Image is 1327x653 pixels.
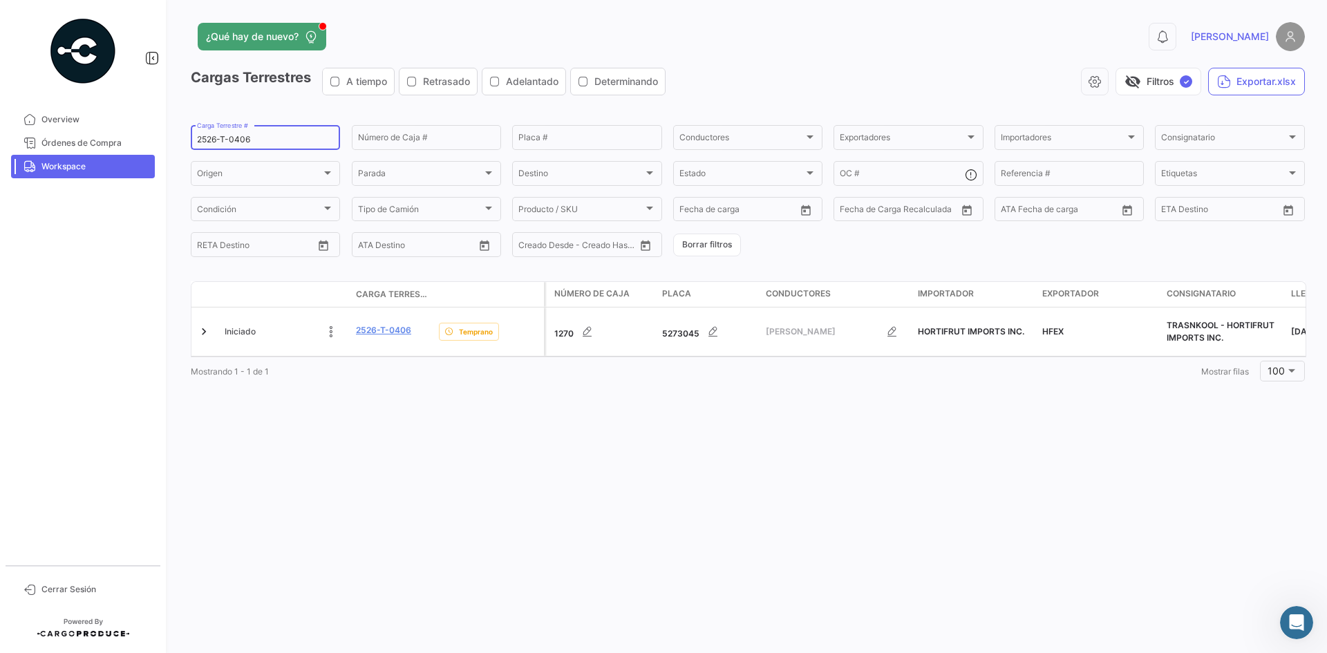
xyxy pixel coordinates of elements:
h1: Operator [67,6,116,16]
button: Inicio [216,8,243,35]
span: Importadores [1001,135,1125,144]
textarea: Escribe un mensaje... [12,424,265,447]
img: Profile image for Operator [39,10,62,32]
span: Temprano [459,326,493,337]
div: Las respuestas te llegarán aquí y por correo electrónico:✉️[PERSON_NAME][EMAIL_ADDRESS][PERSON_NA... [11,35,227,153]
div: Operador agregado [22,269,117,283]
button: A tiempo [323,68,394,95]
span: Conductores [679,135,804,144]
span: HORTIFRUT IMPORTS INC. [918,326,1024,337]
button: Open calendar [635,235,656,256]
input: Hasta [714,207,769,216]
button: Start recording [88,453,99,464]
div: gracias cree que tan bien me pueda a gregar el operador [PERSON_NAME] [PERSON_NAME] porfavor [61,310,254,350]
div: Andrielle dice… [11,216,265,261]
div: joined the conversation [77,187,218,199]
b: Andrielle [77,188,119,198]
div: Jose dice… [11,301,265,370]
button: Open calendar [957,200,977,220]
button: Adelantado [482,68,565,95]
span: Iniciado [225,325,256,338]
a: 2526-T-0406 [356,324,411,337]
span: Parada [358,171,482,180]
b: menos de 1 hora [34,133,125,144]
span: Condición [197,207,321,216]
span: Mostrando 1 - 1 de 1 [191,366,269,377]
input: Creado Hasta [579,242,634,252]
button: Open calendar [474,235,495,256]
datatable-header-cell: Carga Terrestre # [350,283,433,306]
span: Mostrar filas [1201,366,1249,377]
div: Andrielle • Hace 1h [22,403,104,411]
b: [PERSON_NAME][EMAIL_ADDRESS][PERSON_NAME][DOMAIN_NAME] [22,72,210,110]
span: Conductores [766,287,831,300]
span: Órdenes de Compra [41,137,149,149]
input: ATA Desde [358,242,400,252]
span: ✓ [1180,75,1192,88]
div: Las respuestas te llegarán aquí y por correo electrónico: ✉️ [22,44,216,111]
button: Selector de emoji [21,453,32,464]
input: Hasta [232,242,287,252]
span: Exportadores [840,135,964,144]
h3: Cargas Terrestres [191,68,670,95]
input: Desde [840,207,865,216]
input: Creado Desde [518,242,570,252]
span: Determinando [594,75,658,88]
datatable-header-cell: Exportador [1037,282,1161,307]
span: visibility_off [1124,73,1141,90]
span: Exportador [1042,287,1099,300]
input: ATA Hasta [410,242,465,252]
input: Hasta [874,207,930,216]
span: Número de Caja [554,287,630,300]
button: Enviar un mensaje… [237,447,259,469]
span: A tiempo [346,75,387,88]
datatable-header-cell: Placa [657,282,760,307]
input: Hasta [1196,207,1251,216]
p: El equipo también puede ayudar [67,16,212,37]
span: Overview [41,113,149,126]
div: Claro, operdor agregado [22,378,140,392]
div: gracias cree que tan bien me pueda a gregar el operador [PERSON_NAME] [PERSON_NAME] porfavor [50,301,265,359]
span: Consignatario [1167,287,1236,300]
button: Exportar.xlsx [1208,68,1305,95]
a: Workspace [11,155,155,178]
span: Workspace [41,160,149,173]
button: go back [9,8,35,35]
span: Cerrar Sesión [41,583,149,596]
span: Producto / SKU [518,207,643,216]
span: Destino [518,171,643,180]
div: Andrielle dice… [11,370,265,425]
button: Open calendar [796,200,816,220]
input: ATA Desde [1001,207,1043,216]
input: Desde [679,207,704,216]
span: ¿Qué hay de nuevo? [206,30,299,44]
button: Determinando [571,68,665,95]
button: Open calendar [313,235,334,256]
button: visibility_offFiltros✓ [1116,68,1201,95]
div: 5273045 [662,318,755,346]
div: Buenos [PERSON_NAME], un gusto saludarte [11,216,227,259]
iframe: Intercom live chat [1280,606,1313,639]
div: Operator dice… [11,35,265,164]
datatable-header-cell: Delay Status [433,289,544,300]
input: Desde [197,242,222,252]
span: Consignatario [1161,135,1286,144]
span: Importador [918,287,974,300]
div: 1270 [554,318,651,346]
datatable-header-cell: Importador [912,282,1037,307]
div: Profile image for Andrielle [59,186,73,200]
img: placeholder-user.png [1276,22,1305,51]
a: Overview [11,108,155,131]
div: Operador agregado [11,261,128,291]
div: Cerrar [243,8,267,33]
div: Nuestro tiempo de respuesta habitual 🕒 [22,118,216,145]
input: ATA Hasta [1053,207,1108,216]
span: [PERSON_NAME] [1191,30,1269,44]
span: Retrasado [423,75,470,88]
button: Retrasado [399,68,477,95]
span: TRASNKOOL - HORTIFRUT IMPORTS INC. [1167,320,1274,343]
img: powered-by.png [48,17,117,86]
datatable-header-cell: Conductores [760,282,912,307]
button: Open calendar [1278,200,1299,220]
button: Open calendar [1117,200,1138,220]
